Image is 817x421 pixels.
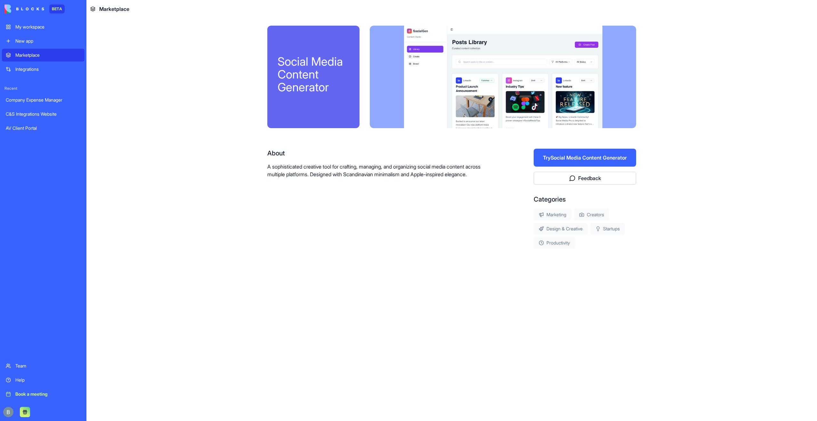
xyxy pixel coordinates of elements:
[574,209,609,220] div: Creators
[2,63,85,76] a: Integrations
[2,35,85,47] a: New app
[534,223,588,235] div: Design & Creative
[6,97,81,103] div: Company Expense Manager
[15,52,81,58] div: Marketplace
[2,108,85,120] a: C&S Integrations Website
[4,4,65,13] a: BETA
[15,24,81,30] div: My workspace
[534,209,571,220] div: Marketing
[534,237,575,249] div: Productivity
[2,21,85,33] a: My workspace
[2,94,85,106] a: Company Expense Manager
[4,4,44,13] img: logo
[99,5,129,13] span: Marketplace
[278,55,349,94] div: Social Media Content Generator
[534,149,636,167] button: TrySocial Media Content Generator
[15,391,81,397] div: Book a meeting
[15,38,81,44] div: New app
[15,363,81,369] div: Team
[15,66,81,72] div: Integrations
[6,125,81,131] div: AV Client Portal
[2,49,85,62] a: Marketplace
[2,374,85,386] a: Help
[3,407,13,417] img: ACg8ocIug40qN1SCXJiinWdltW7QsPxROn8ZAVDlgOtPD8eQfXIZmw=s96-c
[534,172,636,185] button: Feedback
[267,163,493,178] p: A sophisticated creative tool for crafting, managing, and organizing social media content across ...
[2,122,85,135] a: AV Client Portal
[534,195,636,204] div: Categories
[267,149,493,158] div: About
[15,377,81,383] div: Help
[49,4,65,13] div: BETA
[2,388,85,400] a: Book a meeting
[6,111,81,117] div: C&S Integrations Website
[2,86,85,91] span: Recent
[2,359,85,372] a: Team
[590,223,625,235] div: Startups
